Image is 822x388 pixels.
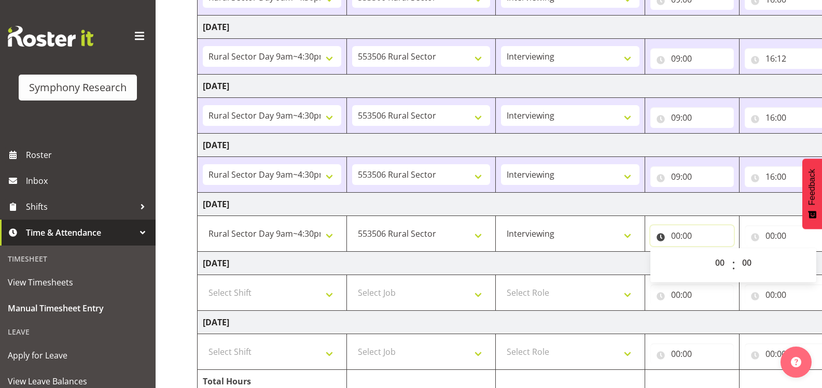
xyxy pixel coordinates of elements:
input: Click to select... [650,284,734,305]
div: Leave [3,321,153,342]
span: Inbox [26,173,150,189]
span: View Timesheets [8,275,148,290]
span: Roster [26,147,150,163]
span: Manual Timesheet Entry [8,300,148,316]
div: Symphony Research [29,80,127,95]
a: View Timesheets [3,269,153,295]
button: Feedback - Show survey [802,159,822,229]
input: Click to select... [650,343,734,364]
input: Click to select... [650,166,734,187]
span: : [732,252,735,278]
span: Feedback [807,169,817,205]
img: help-xxl-2.png [791,357,801,367]
input: Click to select... [650,48,734,69]
img: Rosterit website logo [8,26,93,47]
div: Timesheet [3,248,153,269]
a: Manual Timesheet Entry [3,295,153,321]
span: Apply for Leave [8,348,148,363]
span: Shifts [26,199,135,214]
span: Time & Attendance [26,225,135,240]
a: Apply for Leave [3,342,153,368]
input: Click to select... [650,107,734,128]
input: Click to select... [650,225,734,246]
